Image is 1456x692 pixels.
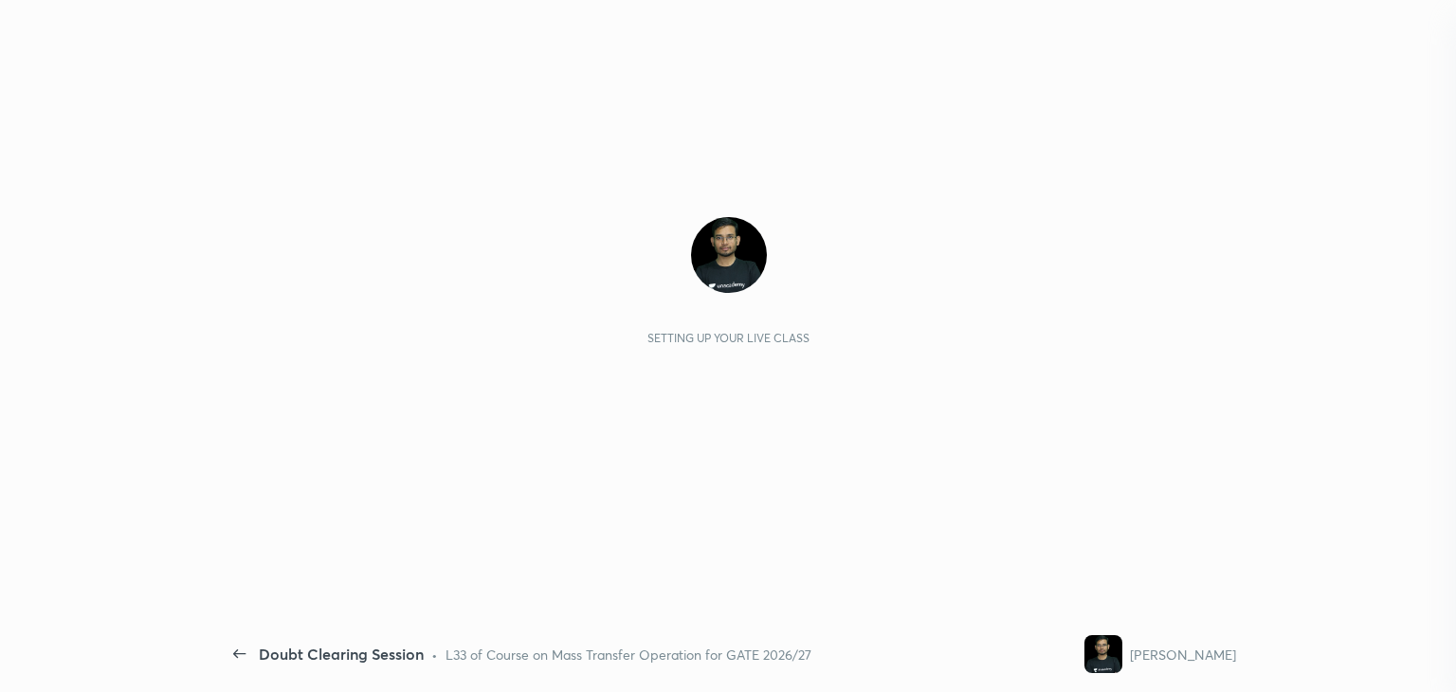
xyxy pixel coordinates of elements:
img: 143f78ded8b14cd2875f9ae30291ab3c.jpg [691,217,767,293]
div: [PERSON_NAME] [1130,645,1236,665]
div: Setting up your live class [647,331,810,345]
div: • [431,645,438,665]
div: Doubt Clearing Session [259,643,424,665]
div: L33 of Course on Mass Transfer Operation for GATE 2026/27 [446,645,811,665]
img: 143f78ded8b14cd2875f9ae30291ab3c.jpg [1084,635,1122,673]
